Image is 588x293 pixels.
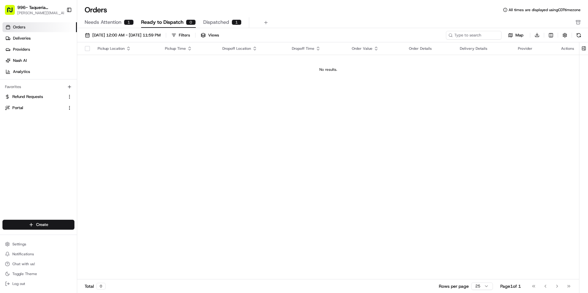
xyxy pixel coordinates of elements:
[19,96,50,101] span: [PERSON_NAME]
[17,4,62,11] button: 996- Taqueria [GEOGRAPHIC_DATA]- [GEOGRAPHIC_DATA]
[12,281,25,286] span: Log out
[13,59,24,70] img: 1738778727109-b901c2ba-d612-49f7-a14d-d897ce62d23f
[6,59,17,70] img: 1736555255976-a54dd68f-1ca7-489b-9aae-adbdc363a1c4
[2,260,74,268] button: Chat with us!
[352,46,399,51] div: Order Value
[2,220,74,230] button: Create
[2,92,74,102] button: Refund Requests
[460,46,508,51] div: Delivery Details
[12,271,37,276] span: Toggle Theme
[92,32,161,38] span: [DATE] 12:00 AM - [DATE] 11:59 PM
[561,46,574,51] div: Actions
[2,103,74,113] button: Portal
[85,283,106,290] div: Total
[12,252,34,257] span: Notifications
[222,46,282,51] div: Dropoff Location
[2,67,77,77] a: Analytics
[6,90,16,100] img: Angelique Valdez
[13,47,30,52] span: Providers
[6,80,40,85] div: Past conversations
[20,113,33,117] span: [DATE]
[515,32,523,38] span: Map
[85,5,107,15] h1: Orders
[409,46,450,51] div: Order Details
[52,139,57,144] div: 💻
[141,19,183,26] span: Ready to Dispatch
[165,46,212,51] div: Pickup Time
[2,2,64,17] button: 996- Taqueria [GEOGRAPHIC_DATA]- [GEOGRAPHIC_DATA][PERSON_NAME][EMAIL_ADDRESS][DOMAIN_NAME]
[16,40,102,46] input: Clear
[13,24,25,30] span: Orders
[58,138,99,144] span: API Documentation
[2,279,74,288] button: Log out
[6,6,19,19] img: Nash
[80,67,577,72] div: No results.
[13,58,27,63] span: Nash AI
[2,250,74,258] button: Notifications
[5,94,65,100] a: Refund Requests
[169,31,193,40] button: Filters
[61,153,75,158] span: Pylon
[439,283,469,289] p: Rows per page
[12,138,47,144] span: Knowledge Base
[518,46,551,51] div: Provider
[12,105,23,111] span: Portal
[292,46,342,51] div: Dropoff Time
[28,59,101,65] div: Start new chat
[232,19,241,25] div: 1
[6,25,112,35] p: Welcome 👋
[179,32,190,38] div: Filters
[96,79,112,87] button: See all
[55,96,67,101] span: [DATE]
[98,46,155,51] div: Pickup Location
[51,96,53,101] span: •
[208,32,219,38] span: Views
[509,7,581,12] span: All times are displayed using CDT timezone
[12,242,26,247] span: Settings
[12,96,17,101] img: 1736555255976-a54dd68f-1ca7-489b-9aae-adbdc363a1c4
[186,19,196,25] div: 0
[36,222,48,227] span: Create
[4,136,50,147] a: 📗Knowledge Base
[2,240,74,248] button: Settings
[504,32,527,39] button: Map
[2,22,77,32] a: Orders
[82,31,163,40] button: [DATE] 12:00 AM - [DATE] 11:59 PM
[13,69,30,74] span: Analytics
[500,283,521,289] div: Page 1 of 1
[2,56,77,66] a: Nash AI
[13,36,31,41] span: Deliveries
[203,19,229,26] span: Dispatched
[17,11,69,15] button: [PERSON_NAME][EMAIL_ADDRESS][DOMAIN_NAME]
[105,61,112,68] button: Start new chat
[2,270,74,278] button: Toggle Theme
[5,105,65,111] a: Portal
[44,153,75,158] a: Powered byPylon
[96,283,106,290] div: 0
[28,65,85,70] div: We're available if you need us!
[2,82,74,92] div: Favorites
[2,33,77,43] a: Deliveries
[6,139,11,144] div: 📗
[124,19,134,25] div: 1
[12,261,35,266] span: Chat with us!
[2,45,77,54] a: Providers
[574,31,583,40] button: Refresh
[50,136,102,147] a: 💻API Documentation
[198,31,222,40] button: Views
[12,94,43,100] span: Refund Requests
[85,19,121,26] span: Needs Attention
[446,31,502,40] input: Type to search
